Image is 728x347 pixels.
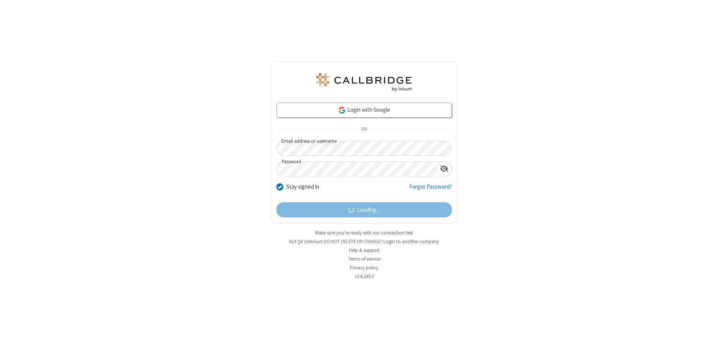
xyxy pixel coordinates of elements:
span: OR [358,124,370,135]
button: Loading... [276,202,452,217]
span: Loading... [357,206,380,214]
a: Help & support [349,247,380,253]
img: QA Selenium DO NOT DELETE OR CHANGE [315,73,413,91]
a: Terms of service [348,256,380,262]
a: Make sure you're ready with our connection test [315,230,413,236]
a: Forgot Password? [409,183,452,197]
input: Email address or username [276,141,452,156]
div: Show password [437,162,452,176]
img: google-icon.png [338,106,346,114]
input: Password [277,162,437,177]
li: Not QA Selenium DO NOT DELETE OR CHANGE? [270,238,458,245]
a: Login with Google [276,103,452,118]
button: Login to another company [383,238,439,245]
a: Privacy policy [350,264,378,271]
label: Stay signed in [286,183,319,191]
li: v2.6.349.0 [270,273,458,280]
